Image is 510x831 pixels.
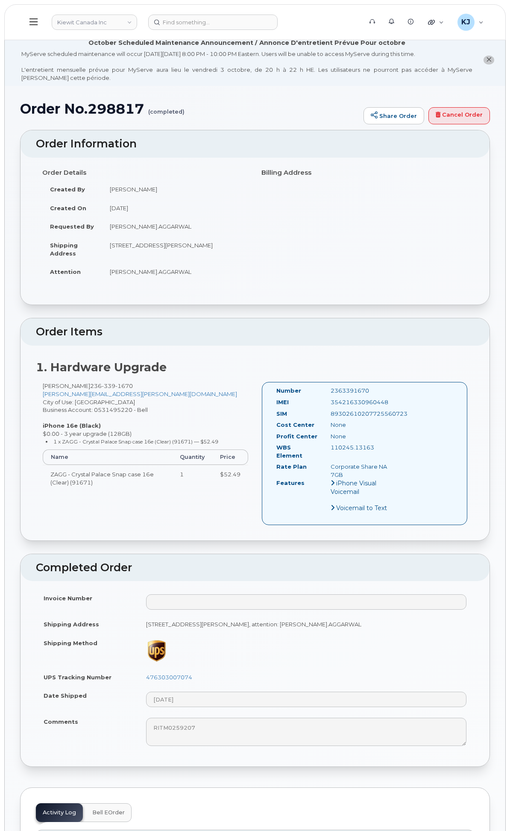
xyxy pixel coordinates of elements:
label: Comments [44,718,78,726]
span: iPhone Visual Voicemail [331,479,376,496]
td: 1 [172,465,212,491]
div: [PERSON_NAME] City of Use: [GEOGRAPHIC_DATA] Business Account: 0531495220 - Bell $0.00 - 3 year u... [36,382,255,499]
span: 339 [102,382,115,389]
a: [PERSON_NAME][EMAIL_ADDRESS][PERSON_NAME][DOMAIN_NAME] [43,391,237,397]
h4: Order Details [42,169,249,176]
label: Rate Plan [276,463,307,471]
label: Number [276,387,301,395]
span: 1670 [115,382,133,389]
td: ZAGG - Crystal Palace Snap case 16e (Clear) (91671) [43,465,172,491]
small: (completed) [148,101,185,115]
div: None [324,432,400,440]
span: 236 [90,382,133,389]
strong: Attention [50,268,81,275]
h2: Order Items [36,326,474,338]
label: Profit Center [276,432,317,440]
strong: Created By [50,186,85,193]
label: Shipping Address [44,620,99,628]
h1: Order No.298817 [20,101,359,116]
label: UPS Tracking Number [44,673,111,681]
td: [PERSON_NAME].AGGARWAL [102,262,249,281]
a: Cancel Order [428,107,490,124]
label: SIM [276,410,287,418]
td: [PERSON_NAME].AGGARWAL [102,217,249,236]
strong: Created On [50,205,86,211]
a: Share Order [363,107,424,124]
strong: Requested By [50,223,94,230]
span: Voicemail to Text [336,504,387,512]
label: Shipping Method [44,639,97,647]
label: Features [276,479,305,487]
img: ups-065b5a60214998095c38875261380b7f924ec8f6fe06ec167ae1927634933c50.png [146,639,167,663]
th: Quantity [172,449,212,465]
small: 1 x ZAGG - Crystal Palace Snap case 16e (Clear) (91671) — $52.49 [53,438,218,445]
strong: iPhone 16e (Black) [43,422,101,429]
div: 89302610207725560723 [324,410,400,418]
button: close notification [484,56,494,65]
h2: Order Information [36,138,474,150]
span: Bell eOrder [92,809,125,816]
label: IMEI [276,398,289,406]
h4: Billing Address [261,169,468,176]
div: 110245.13163 [324,443,400,452]
textarea: RITM0259207 [146,718,466,746]
label: Cost Center [276,421,314,429]
td: [STREET_ADDRESS][PERSON_NAME], attention: [PERSON_NAME].AGGARWAL [138,615,474,634]
th: Price [212,449,248,465]
strong: 1. Hardware Upgrade [36,360,167,374]
label: Invoice Number [44,594,92,602]
div: October Scheduled Maintenance Announcement / Annonce D'entretient Prévue Pour octobre [88,38,405,47]
iframe: Messenger Launcher [473,794,504,825]
td: [STREET_ADDRESS][PERSON_NAME] [102,236,249,262]
label: WBS Element [276,443,318,459]
div: Corporate Share NA 7GB [324,463,400,479]
td: $52.49 [212,465,248,491]
td: [DATE] [102,199,249,217]
h2: Completed Order [36,562,474,574]
div: MyServe scheduled maintenance will occur [DATE][DATE] 8:00 PM - 10:00 PM Eastern. Users will be u... [21,50,472,82]
div: 354216330960448 [324,398,400,406]
div: None [324,421,400,429]
th: Name [43,449,172,465]
a: 476303007074 [146,674,192,681]
td: [PERSON_NAME] [102,180,249,199]
div: 2363391670 [324,387,400,395]
strong: Shipping Address [50,242,78,257]
label: Date Shipped [44,692,87,700]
